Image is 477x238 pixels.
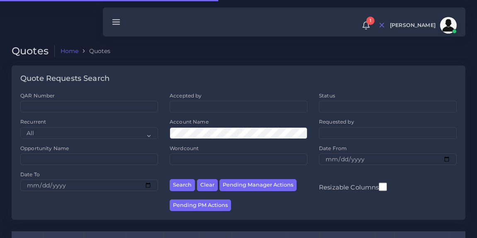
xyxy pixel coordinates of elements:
img: avatar [440,17,457,34]
li: Quotes [78,47,110,55]
span: 1 [366,17,375,25]
button: Pending PM Actions [170,199,231,211]
label: Account Name [170,118,209,125]
h2: Quotes [12,45,55,57]
button: Clear [197,179,218,191]
label: Wordcount [170,145,199,152]
label: Status [319,92,335,99]
label: Recurrent [20,118,46,125]
label: Opportunity Name [20,145,69,152]
button: Search [170,179,195,191]
label: Resizable Columns [319,182,387,192]
h4: Quote Requests Search [20,74,110,83]
label: QAR Number [20,92,55,99]
span: [PERSON_NAME] [390,23,436,28]
input: Resizable Columns [379,182,387,192]
label: Accepted by [170,92,202,99]
label: Requested by [319,118,354,125]
a: 1 [359,21,373,30]
button: Pending Manager Actions [219,179,297,191]
a: Home [61,47,79,55]
label: Date To [20,171,40,178]
label: Date From [319,145,347,152]
a: [PERSON_NAME]avatar [386,17,460,34]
